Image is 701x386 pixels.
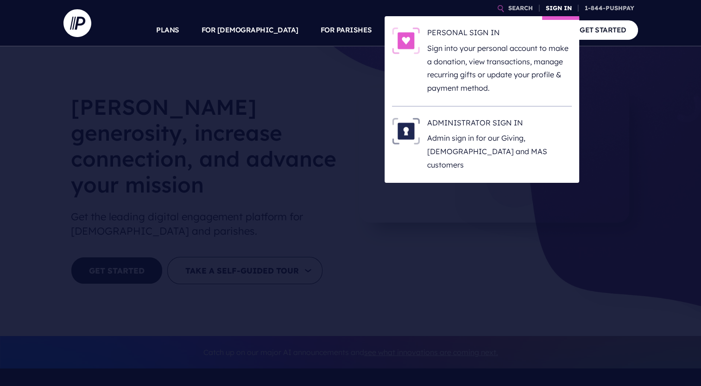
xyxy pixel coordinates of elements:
[321,14,372,46] a: FOR PARISHES
[427,118,572,131] h6: ADMINISTRATOR SIGN IN
[568,20,638,39] a: GET STARTED
[392,27,420,54] img: PERSONAL SIGN IN - Illustration
[427,131,572,171] p: Admin sign in for our Giving, [DEMOGRAPHIC_DATA] and MAS customers
[392,118,572,172] a: ADMINISTRATOR SIGN IN - Illustration ADMINISTRATOR SIGN IN Admin sign in for our Giving, [DEMOGRA...
[392,27,572,95] a: PERSONAL SIGN IN - Illustration PERSONAL SIGN IN Sign into your personal account to make a donati...
[457,14,490,46] a: EXPLORE
[427,42,572,95] p: Sign into your personal account to make a donation, view transactions, manage recurring gifts or ...
[394,14,436,46] a: SOLUTIONS
[512,14,546,46] a: COMPANY
[156,14,179,46] a: PLANS
[427,27,572,41] h6: PERSONAL SIGN IN
[202,14,298,46] a: FOR [DEMOGRAPHIC_DATA]
[392,118,420,144] img: ADMINISTRATOR SIGN IN - Illustration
